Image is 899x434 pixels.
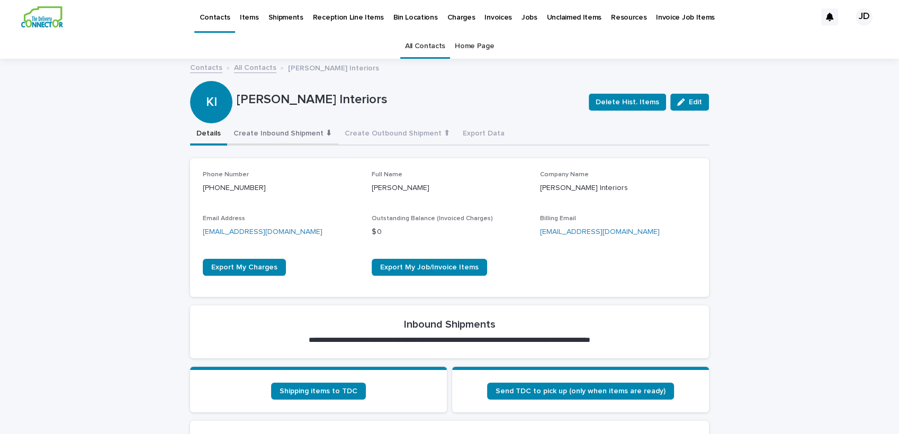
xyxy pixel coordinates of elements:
span: Send TDC to pick up (only when items are ready) [496,387,666,395]
a: All Contacts [234,61,276,73]
span: Email Address [203,215,245,222]
a: All Contacts [405,34,445,59]
a: Home Page [455,34,494,59]
button: Create Inbound Shipment ⬇ [227,123,338,146]
span: Delete Hist. Items [596,97,659,107]
div: KI [190,52,232,110]
button: Export Data [456,123,511,146]
span: Full Name [372,171,402,178]
a: Export My Job/Invoice Items [372,259,487,276]
a: Contacts [190,61,222,73]
span: Export My Charges [211,264,277,271]
p: [PERSON_NAME] Interiors [540,183,696,194]
img: aCWQmA6OSGG0Kwt8cj3c [21,6,63,28]
button: Create Outbound Shipment ⬆ [338,123,456,146]
p: [PERSON_NAME] Interiors [237,92,580,107]
button: Details [190,123,227,146]
span: Edit [689,98,702,106]
div: JD [856,8,873,25]
span: Shipping items to TDC [280,387,357,395]
a: [PHONE_NUMBER] [203,184,266,192]
a: [EMAIL_ADDRESS][DOMAIN_NAME] [203,228,322,236]
span: Export My Job/Invoice Items [380,264,479,271]
span: Phone Number [203,171,249,178]
button: Edit [670,94,709,111]
a: Export My Charges [203,259,286,276]
p: [PERSON_NAME] [372,183,528,194]
p: $ 0 [372,227,528,238]
a: [EMAIL_ADDRESS][DOMAIN_NAME] [540,228,660,236]
button: Delete Hist. Items [589,94,666,111]
a: Send TDC to pick up (only when items are ready) [487,383,674,400]
span: Billing Email [540,215,576,222]
a: Shipping items to TDC [271,383,366,400]
span: Company Name [540,171,589,178]
p: [PERSON_NAME] Interiors [288,61,379,73]
span: Outstanding Balance (Invoiced Charges) [372,215,493,222]
h2: Inbound Shipments [404,318,496,331]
